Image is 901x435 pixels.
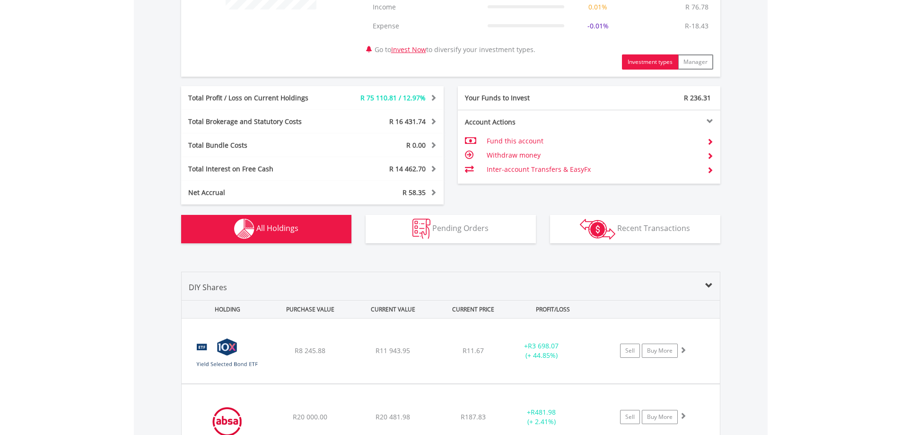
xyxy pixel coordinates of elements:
[406,141,426,150] span: R 0.00
[458,93,589,103] div: Your Funds to Invest
[295,346,325,355] span: R8 245.88
[270,301,351,318] div: PURCHASE VALUE
[234,219,254,239] img: holdings-wht.png
[458,117,589,127] div: Account Actions
[189,282,227,293] span: DIY Shares
[620,410,640,424] a: Sell
[181,188,334,197] div: Net Accrual
[513,301,594,318] div: PROFIT/LOSS
[642,410,678,424] a: Buy More
[461,412,486,421] span: R187.83
[680,17,713,36] td: R-18.43
[684,93,711,102] span: R 236.31
[182,301,268,318] div: HOLDING
[293,412,327,421] span: R20 000.00
[181,215,351,243] button: All Holdings
[678,54,713,70] button: Manager
[181,93,334,103] div: Total Profit / Loss on Current Holdings
[580,219,615,240] img: transactions-zar-wht.png
[389,164,426,173] span: R 14 462.70
[487,148,699,162] td: Withdraw money
[360,93,426,102] span: R 75 110.81 / 12.97%
[550,215,720,243] button: Recent Transactions
[463,346,484,355] span: R11.67
[181,164,334,174] div: Total Interest on Free Cash
[368,17,483,36] td: Expense
[256,223,298,233] span: All Holdings
[181,117,334,126] div: Total Brokerage and Statutory Costs
[376,412,410,421] span: R20 481.98
[402,188,426,197] span: R 58.35
[506,408,577,426] div: + (+ 2.41%)
[412,219,430,239] img: pending_instructions-wht.png
[353,301,434,318] div: CURRENT VALUE
[366,215,536,243] button: Pending Orders
[181,141,334,150] div: Total Bundle Costs
[487,134,699,148] td: Fund this account
[617,223,690,233] span: Recent Transactions
[186,330,268,381] img: EQU.ZA.CSYSB.png
[528,341,559,350] span: R3 698.07
[622,54,678,70] button: Investment types
[432,223,489,233] span: Pending Orders
[391,45,426,54] a: Invest Now
[569,17,627,36] td: -0.01%
[620,344,640,358] a: Sell
[435,301,510,318] div: CURRENT PRICE
[376,346,410,355] span: R11 943.95
[531,408,556,417] span: R481.98
[642,344,678,358] a: Buy More
[506,341,577,360] div: + (+ 44.85%)
[389,117,426,126] span: R 16 431.74
[487,162,699,177] td: Inter-account Transfers & EasyFx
